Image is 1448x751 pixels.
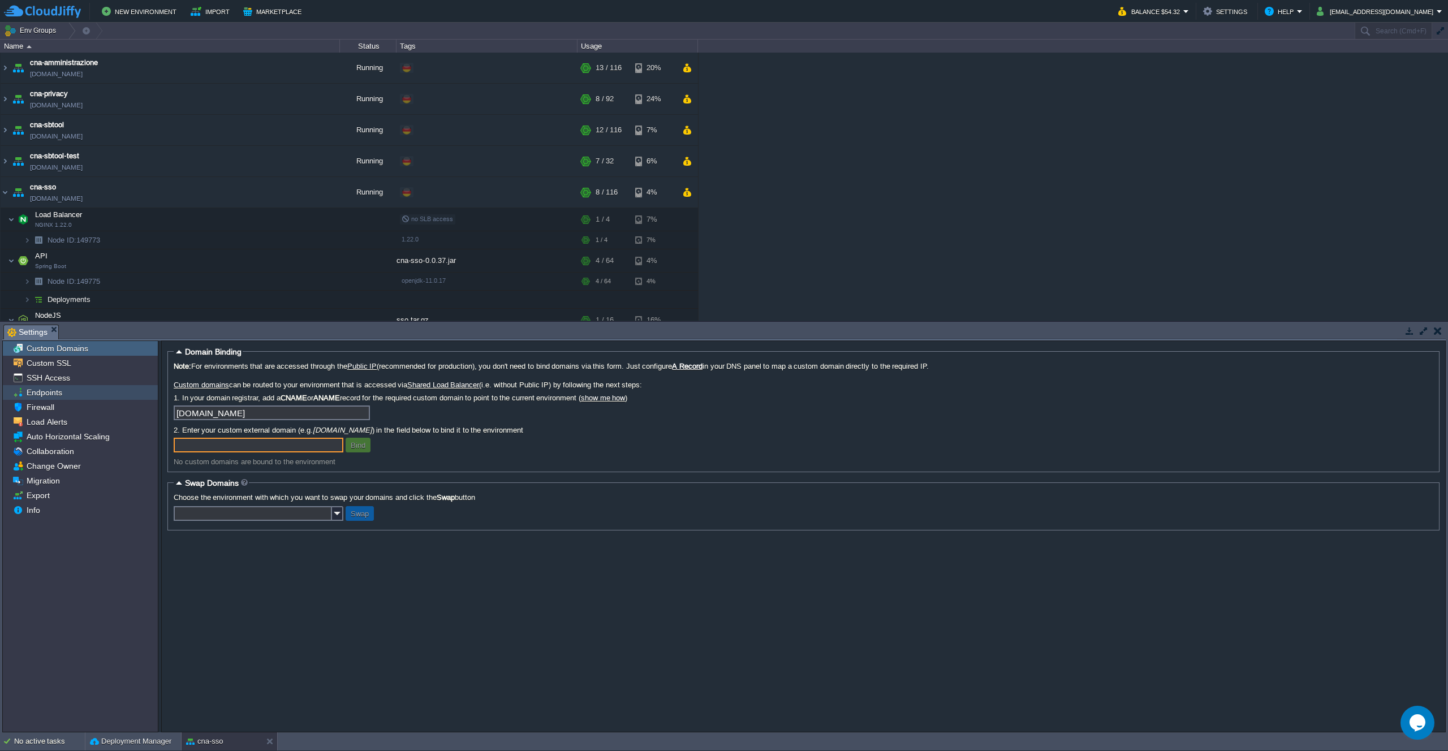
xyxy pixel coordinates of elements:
[174,362,191,370] b: Note:
[31,291,46,308] img: AMDAwAAAACH5BAEAAAAALAAAAAABAAEAAAICRAEAOw==
[596,146,614,176] div: 7 / 32
[30,150,79,162] a: cna-sbtool-test
[24,417,69,427] a: Load Alerts
[1400,706,1437,740] iframe: chat widget
[15,249,31,272] img: AMDAwAAAACH5BAEAAAAALAAAAAABAAEAAAICRAEAOw==
[10,146,26,176] img: AMDAwAAAACH5BAEAAAAALAAAAAABAAEAAAICRAEAOw==
[24,490,51,500] a: Export
[24,461,83,471] a: Change Owner
[596,115,622,145] div: 12 / 116
[24,373,72,383] span: SSH Access
[15,208,31,231] img: AMDAwAAAACH5BAEAAAAALAAAAAABAAEAAAICRAEAOw==
[402,236,419,243] span: 1.22.0
[34,252,49,260] a: APISpring Boot
[30,88,68,100] a: cna-privacy
[341,40,396,53] div: Status
[340,84,397,114] div: Running
[281,394,307,402] b: CNAME
[1,40,339,53] div: Name
[46,235,102,245] a: Node ID:149773
[347,508,372,519] button: Swap
[1118,5,1183,18] button: Balance $54.32
[30,100,83,111] a: [DOMAIN_NAME]
[397,249,578,272] div: cna-sso-0.0.37.jar
[1317,5,1437,18] button: [EMAIL_ADDRESS][DOMAIN_NAME]
[30,57,98,68] span: cna-amministrazione
[46,277,102,286] a: Node ID:149775
[90,736,171,747] button: Deployment Manager
[102,5,180,18] button: New Environment
[35,263,66,270] span: Spring Boot
[407,381,479,389] a: Shared Load Balancer
[46,277,102,286] span: 149775
[1,177,10,208] img: AMDAwAAAACH5BAEAAAAALAAAAAABAAEAAAICRAEAOw==
[8,208,15,231] img: AMDAwAAAACH5BAEAAAAALAAAAAABAAEAAAICRAEAOw==
[635,177,672,208] div: 4%
[10,177,26,208] img: AMDAwAAAACH5BAEAAAAALAAAAAABAAEAAAICRAEAOw==
[402,215,453,222] span: no SLB access
[340,115,397,145] div: Running
[581,394,625,402] a: show me how
[24,446,76,456] span: Collaboration
[46,235,102,245] span: 149773
[30,119,64,131] a: cna-sbtool
[596,309,614,331] div: 1 / 16
[46,295,92,304] a: Deployments
[34,251,49,261] span: API
[30,182,56,193] a: cna-sso
[174,381,1433,389] label: can be routed to your environment that is accessed via (i.e. without Public IP) by following the ...
[186,736,223,747] button: cna-sso
[34,311,63,320] a: NodeJS
[347,440,369,450] button: Bind
[596,208,610,231] div: 1 / 4
[24,273,31,290] img: AMDAwAAAACH5BAEAAAAALAAAAAABAAEAAAICRAEAOw==
[174,493,1433,502] label: Choose the environment with which you want to swap your domains and click the button
[340,53,397,83] div: Running
[30,131,83,142] a: [DOMAIN_NAME]
[596,177,618,208] div: 8 / 116
[24,358,73,368] a: Custom SSL
[1265,5,1297,18] button: Help
[24,343,90,353] a: Custom Domains
[30,68,83,80] a: [DOMAIN_NAME]
[10,115,26,145] img: AMDAwAAAACH5BAEAAAAALAAAAAABAAEAAAICRAEAOw==
[174,394,1433,402] label: 1. In your domain registrar, add a or record for the required custom domain to point to the curre...
[185,478,239,487] span: Swap Domains
[8,249,15,272] img: AMDAwAAAACH5BAEAAAAALAAAAAABAAEAAAICRAEAOw==
[30,162,83,173] a: [DOMAIN_NAME]
[31,273,46,290] img: AMDAwAAAACH5BAEAAAAALAAAAAABAAEAAAICRAEAOw==
[24,402,56,412] a: Firewall
[35,222,72,228] span: NGINX 1.22.0
[30,193,83,204] a: [DOMAIN_NAME]
[7,325,48,339] span: Settings
[596,273,611,290] div: 4 / 64
[635,231,672,249] div: 7%
[48,277,76,286] span: Node ID:
[24,476,62,486] a: Migration
[24,505,42,515] a: Info
[437,493,455,502] b: Swap
[672,362,703,370] a: A Record
[340,177,397,208] div: Running
[27,45,32,48] img: AMDAwAAAACH5BAEAAAAALAAAAAABAAEAAAICRAEAOw==
[635,249,672,272] div: 4%
[1,115,10,145] img: AMDAwAAAACH5BAEAAAAALAAAAAABAAEAAAICRAEAOw==
[313,426,372,434] i: [DOMAIN_NAME]
[4,23,60,38] button: Env Groups
[24,431,111,442] a: Auto Horizontal Scaling
[8,309,15,331] img: AMDAwAAAACH5BAEAAAAALAAAAAABAAEAAAICRAEAOw==
[24,387,64,398] a: Endpoints
[347,362,377,370] a: Public IP
[31,231,46,249] img: AMDAwAAAACH5BAEAAAAALAAAAAABAAEAAAICRAEAOw==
